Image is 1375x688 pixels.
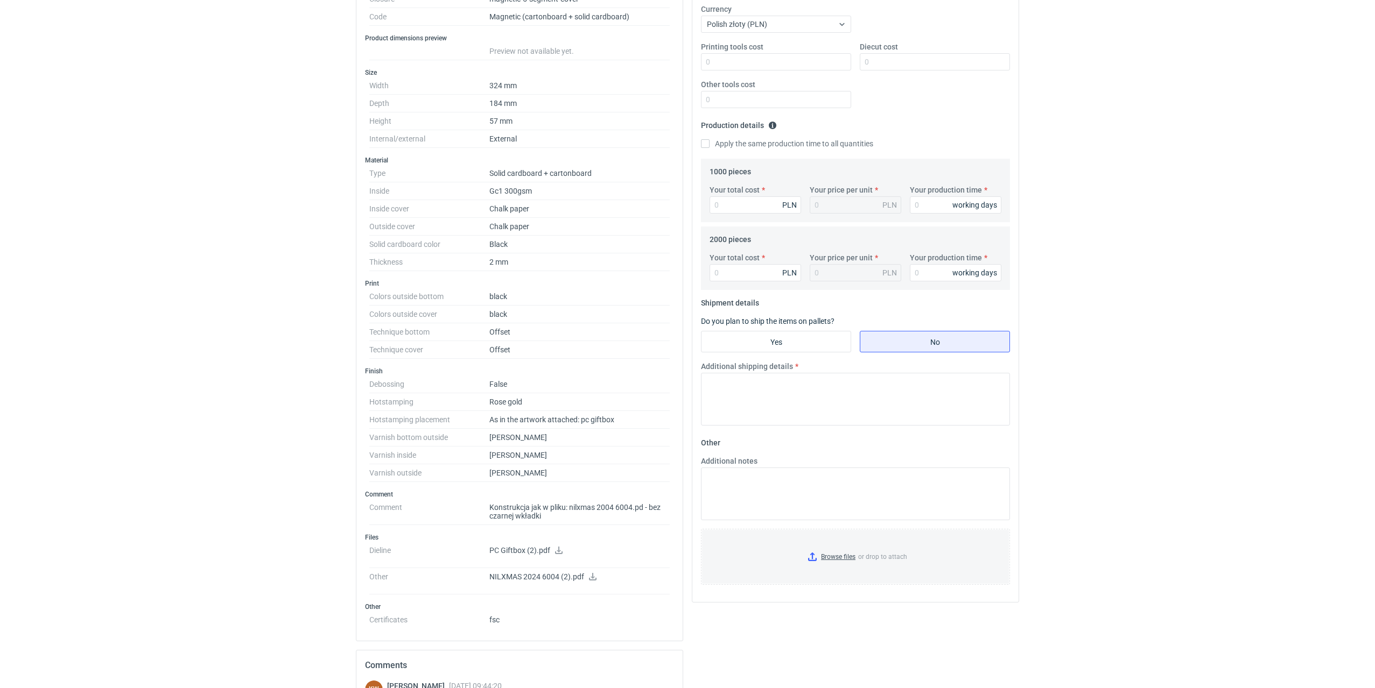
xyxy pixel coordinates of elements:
[701,456,757,466] label: Additional notes
[369,341,489,359] dt: Technique cover
[701,317,834,325] label: Do you plan to ship the items on pallets?
[369,393,489,411] dt: Hotstamping
[489,165,670,182] dd: Solid cardboard + cartonboard
[882,200,897,210] div: PLN
[369,130,489,148] dt: Internal/external
[369,323,489,341] dt: Technique bottom
[369,95,489,112] dt: Depth
[369,568,489,594] dt: Other
[810,185,873,195] label: Your price per unit
[365,68,674,77] h3: Size
[365,156,674,165] h3: Material
[701,361,793,372] label: Additional shipping details
[810,252,873,263] label: Your price per unit
[489,306,670,323] dd: black
[782,200,797,210] div: PLN
[369,112,489,130] dt: Height
[489,200,670,218] dd: Chalk paper
[701,79,755,90] label: Other tools cost
[365,34,674,42] h3: Product dimensions preview
[489,429,670,446] dd: [PERSON_NAME]
[369,200,489,218] dt: Inside cover
[489,375,670,393] dd: False
[489,393,670,411] dd: Rose gold
[489,341,670,359] dd: Offset
[489,546,670,556] p: PC Giftbox (2).pdf
[489,411,670,429] dd: As in the artwork attached: pc giftbox
[365,533,674,542] h3: Files
[369,611,489,624] dt: Certificates
[710,264,801,281] input: 0
[701,294,759,307] legend: Shipment details
[910,252,982,263] label: Your production time
[369,446,489,464] dt: Varnish inside
[489,182,670,200] dd: Gc1 300gsm
[489,8,670,26] dd: Magnetic (cartonboard + solid cardboard)
[701,91,851,108] input: 0
[701,53,851,70] input: 0
[701,529,1009,584] label: or drop to attach
[365,602,674,611] h3: Other
[701,138,873,149] label: Apply the same production time to all quantities
[489,236,670,253] dd: Black
[489,95,670,112] dd: 184 mm
[489,218,670,236] dd: Chalk paper
[489,499,670,525] dd: Konstrukcja jak w pliku: nilxmas 2004 6004.pd - bez czarnej wkładki
[710,252,760,263] label: Your total cost
[710,196,801,214] input: 0
[365,279,674,288] h3: Print
[910,196,1001,214] input: 0
[365,659,674,672] h2: Comments
[701,4,732,15] label: Currency
[489,47,574,55] span: Preview not available yet.
[489,288,670,306] dd: black
[489,112,670,130] dd: 57 mm
[710,185,760,195] label: Your total cost
[369,429,489,446] dt: Varnish bottom outside
[860,331,1010,352] label: No
[882,267,897,278] div: PLN
[369,236,489,253] dt: Solid cardboard color
[489,130,670,148] dd: External
[369,8,489,26] dt: Code
[369,411,489,429] dt: Hotstamping placement
[489,446,670,464] dd: [PERSON_NAME]
[365,490,674,499] h3: Comment
[952,200,997,210] div: working days
[701,331,851,352] label: Yes
[701,117,777,130] legend: Production details
[369,218,489,236] dt: Outside cover
[369,253,489,271] dt: Thickness
[860,41,898,52] label: Diecut cost
[910,185,982,195] label: Your production time
[489,611,670,624] dd: fsc
[369,165,489,182] dt: Type
[910,264,1001,281] input: 0
[710,163,751,176] legend: 1000 pieces
[369,464,489,482] dt: Varnish outside
[701,434,720,447] legend: Other
[365,367,674,375] h3: Finish
[489,253,670,271] dd: 2 mm
[952,267,997,278] div: working days
[369,375,489,393] dt: Debossing
[489,323,670,341] dd: Offset
[489,77,670,95] dd: 324 mm
[710,231,751,244] legend: 2000 pieces
[860,53,1010,70] input: 0
[369,182,489,200] dt: Inside
[369,306,489,323] dt: Colors outside cover
[489,572,670,582] p: NILXMAS 2024 6004 (2).pdf
[369,499,489,525] dt: Comment
[782,267,797,278] div: PLN
[369,288,489,306] dt: Colors outside bottom
[707,20,767,29] span: Polish złoty (PLN)
[489,464,670,482] dd: [PERSON_NAME]
[701,41,763,52] label: Printing tools cost
[369,542,489,568] dt: Dieline
[369,77,489,95] dt: Width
